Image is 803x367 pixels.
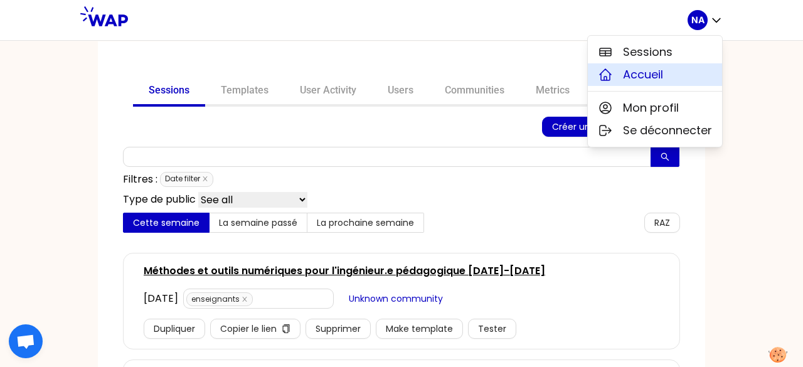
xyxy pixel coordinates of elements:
[306,319,371,339] button: Supprimer
[429,77,520,107] a: Communities
[349,292,443,306] span: Unknown community
[478,322,506,336] span: Tester
[210,319,300,339] button: Copier le liencopy
[284,77,372,107] a: User Activity
[202,176,208,182] span: close
[688,10,723,30] button: NA
[372,77,429,107] a: Users
[317,216,414,229] span: La prochaine semaine
[587,35,723,147] div: NA
[242,296,248,302] span: close
[661,152,669,162] span: search
[623,43,673,61] span: Sessions
[144,291,178,306] div: [DATE]
[9,324,43,358] div: Ouvrir le chat
[316,322,361,336] span: Supprimer
[644,213,680,233] button: RAZ
[623,122,712,139] span: Se déconnecter
[219,216,297,229] span: La semaine passé
[123,192,196,208] p: Type de public
[654,216,670,230] span: RAZ
[186,292,253,306] span: enseignants
[154,322,195,336] span: Dupliquer
[585,77,670,107] a: Parameters
[386,322,453,336] span: Make template
[623,99,679,117] span: Mon profil
[144,319,205,339] button: Dupliquer
[205,77,284,107] a: Templates
[623,66,663,83] span: Accueil
[339,289,453,309] button: Unknown community
[520,77,585,107] a: Metrics
[160,172,213,187] span: Date filter
[220,322,277,336] span: Copier le lien
[133,216,199,229] span: Cette semaine
[133,77,205,107] a: Sessions
[282,324,290,334] span: copy
[552,120,670,134] span: Créer une nouvelle session
[144,263,545,279] a: Méthodes et outils numériques pour l'ingénieur.e pédagogique [DATE]-[DATE]
[376,319,463,339] button: Make template
[542,117,680,137] button: Créer une nouvelle session
[123,172,157,187] p: Filtres :
[651,147,679,167] button: search
[468,319,516,339] button: Tester
[691,14,705,26] p: NA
